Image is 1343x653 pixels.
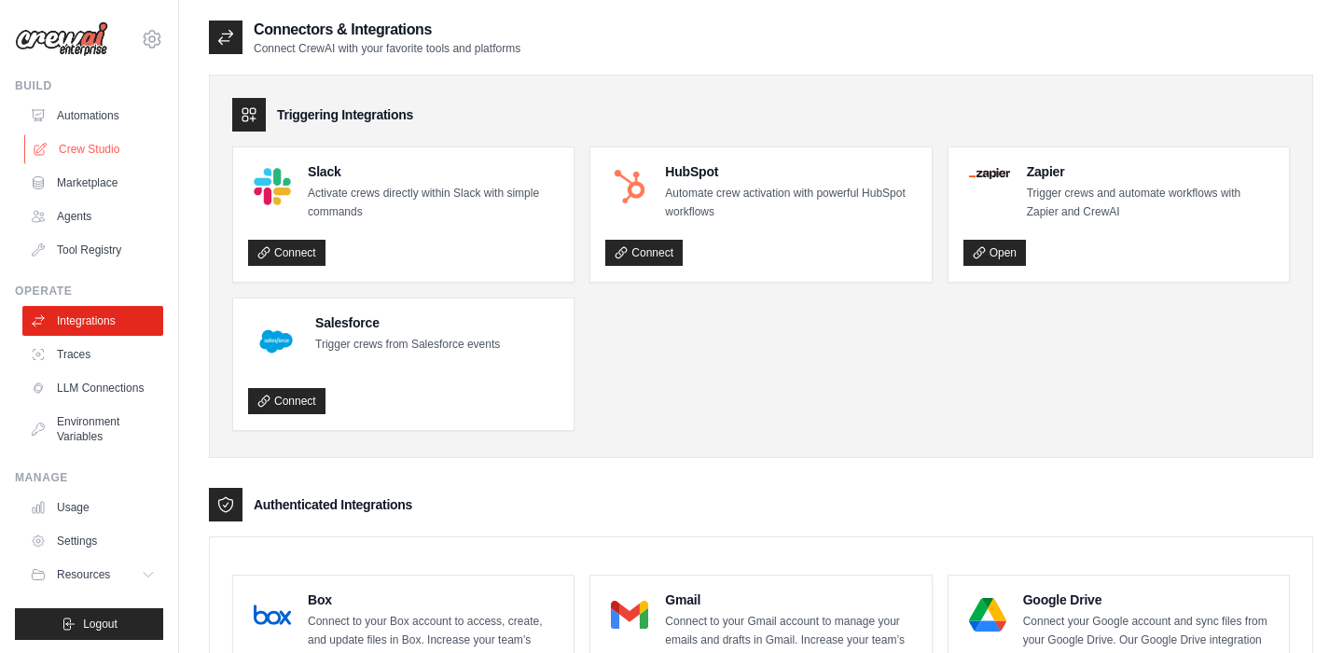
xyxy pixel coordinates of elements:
[969,168,1010,179] img: Zapier Logo
[15,470,163,485] div: Manage
[22,340,163,369] a: Traces
[15,284,163,299] div: Operate
[665,590,916,609] h4: Gmail
[22,560,163,590] button: Resources
[605,240,683,266] a: Connect
[611,596,648,633] img: Gmail Logo
[1027,185,1274,221] p: Trigger crews and automate workflows with Zapier and CrewAI
[1023,590,1274,609] h4: Google Drive
[22,306,163,336] a: Integrations
[254,19,520,41] h2: Connectors & Integrations
[277,105,413,124] h3: Triggering Integrations
[308,590,559,609] h4: Box
[254,596,291,633] img: Box Logo
[57,567,110,582] span: Resources
[315,336,500,354] p: Trigger crews from Salesforce events
[248,240,325,266] a: Connect
[22,526,163,556] a: Settings
[308,185,559,221] p: Activate crews directly within Slack with simple commands
[15,78,163,93] div: Build
[969,596,1006,633] img: Google Drive Logo
[24,134,165,164] a: Crew Studio
[315,313,500,332] h4: Salesforce
[83,617,118,632] span: Logout
[248,388,325,414] a: Connect
[254,168,291,205] img: Slack Logo
[22,101,163,131] a: Automations
[22,407,163,452] a: Environment Variables
[254,495,412,514] h3: Authenticated Integrations
[963,240,1026,266] a: Open
[665,162,916,181] h4: HubSpot
[308,162,559,181] h4: Slack
[22,201,163,231] a: Agents
[15,608,163,640] button: Logout
[22,373,163,403] a: LLM Connections
[1027,162,1274,181] h4: Zapier
[665,185,916,221] p: Automate crew activation with powerful HubSpot workflows
[611,168,648,205] img: HubSpot Logo
[15,21,108,57] img: Logo
[22,168,163,198] a: Marketplace
[254,319,298,364] img: Salesforce Logo
[22,235,163,265] a: Tool Registry
[254,41,520,56] p: Connect CrewAI with your favorite tools and platforms
[22,493,163,522] a: Usage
